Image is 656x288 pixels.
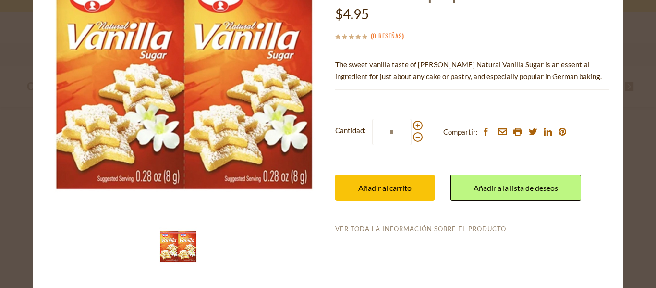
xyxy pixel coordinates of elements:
a: Ver toda la información sobre el producto [335,225,506,234]
button: Añadir al carrito [335,175,435,201]
span: Añadir al carrito [358,183,412,192]
span: $4.95 [335,6,369,22]
a: 0 reseñas [373,31,402,41]
strong: Cantidad: [335,125,366,137]
input: Cantidad: [372,119,412,145]
span: ( ) [371,31,404,40]
span: Compartir: [443,126,478,138]
img: Dr. Oetker Natural Vanilla Sugar 6 Packets .28 oz per packet [159,227,197,266]
a: Añadir a la lista de deseos [450,175,581,201]
p: The sweet vanilla taste of [PERSON_NAME] Natural Vanilla Sugar is an essential ingredient for jus... [335,59,609,83]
